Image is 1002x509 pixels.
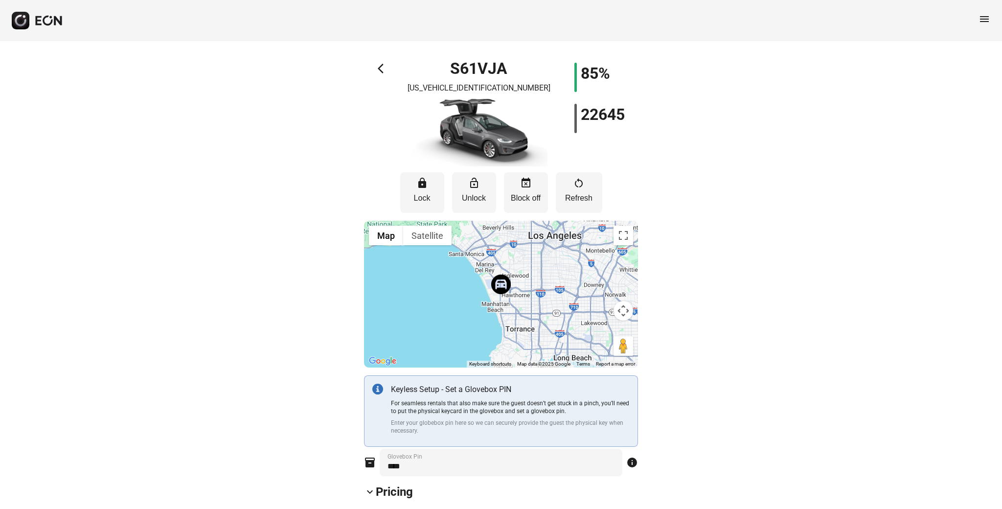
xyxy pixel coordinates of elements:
span: info [626,457,638,468]
button: Toggle fullscreen view [614,226,633,245]
span: inventory_2 [364,457,376,468]
span: lock_open [468,177,480,189]
button: Show street map [369,226,403,245]
p: Lock [405,192,439,204]
p: For seamless rentals that also make sure the guest doesn’t get stuck in a pinch, you’ll need to p... [391,399,630,415]
a: Open this area in Google Maps (opens a new window) [366,355,399,368]
img: Google [366,355,399,368]
a: Report a map error [596,361,635,367]
h2: Pricing [376,484,413,500]
span: menu [979,13,990,25]
span: arrow_back_ios [378,63,389,74]
button: Show satellite imagery [403,226,452,245]
span: restart_alt [573,177,585,189]
button: Map camera controls [614,301,633,321]
span: keyboard_arrow_down [364,486,376,498]
img: car [410,98,547,166]
p: Unlock [457,192,491,204]
p: Refresh [561,192,597,204]
span: Map data ©2025 Google [517,361,570,367]
img: info [372,384,383,394]
button: Unlock [452,172,496,213]
button: Block off [504,172,548,213]
label: Glovebox Pin [387,453,422,461]
button: Keyboard shortcuts [469,361,511,368]
p: Block off [509,192,543,204]
h1: S61VJA [450,63,507,74]
h1: 85% [581,68,610,79]
span: event_busy [520,177,532,189]
a: Terms (opens in new tab) [576,361,590,367]
h1: 22645 [581,109,625,120]
p: Keyless Setup - Set a Glovebox PIN [391,384,630,395]
p: Enter your globebox pin here so we can securely provide the guest the physical key when necessary. [391,419,630,435]
button: Drag Pegman onto the map to open Street View [614,336,633,356]
p: [US_VEHICLE_IDENTIFICATION_NUMBER] [408,82,550,94]
button: Refresh [556,172,602,213]
button: Lock [400,172,444,213]
span: lock [416,177,428,189]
